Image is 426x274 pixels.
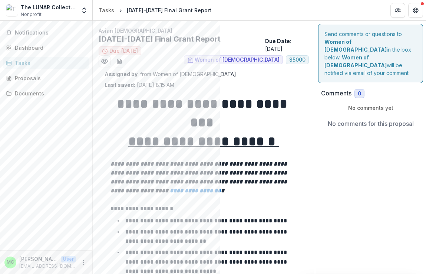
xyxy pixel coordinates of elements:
[328,119,414,128] p: No comments for this proposal
[105,81,174,89] p: [DATE] 8:15 AM
[99,35,262,43] h2: [DATE]-[DATE] Final Grant Report
[19,263,76,270] p: [EMAIL_ADDRESS][DOMAIN_NAME]
[318,24,423,83] div: Send comments or questions to in the box below. will be notified via email of your comment.
[21,3,76,11] div: The LUNAR Collective
[289,57,306,63] span: $ 5000
[3,27,89,39] button: Notifications
[113,55,125,67] button: download-word-button
[3,57,89,69] a: Tasks
[358,91,361,97] span: 0
[99,6,114,14] div: Tasks
[105,71,138,77] strong: Assigned by
[324,54,387,68] strong: Women of [DEMOGRAPHIC_DATA]
[321,104,420,112] p: No comments yet
[79,3,89,18] button: Open entity switcher
[61,256,76,262] p: User
[99,55,110,67] button: Preview 5ef42bed-0328-4aa5-9444-716f05854ab6.pdf
[79,258,88,267] button: More
[15,74,83,82] div: Proposals
[15,30,86,36] span: Notifications
[3,87,89,100] a: Documents
[324,39,387,53] strong: Women of [DEMOGRAPHIC_DATA]
[3,42,89,54] a: Dashboard
[105,82,135,88] strong: Last saved:
[7,260,14,265] div: Maryam Chishti
[96,5,117,16] a: Tasks
[195,57,280,63] span: Women of [DEMOGRAPHIC_DATA]
[109,48,138,54] span: Due [DATE]
[6,4,18,16] img: The LUNAR Collective
[21,11,42,18] span: Nonprofit
[15,89,83,97] div: Documents
[265,38,290,44] strong: Due Date
[99,27,309,35] p: Asian [DEMOGRAPHIC_DATA]
[96,5,214,16] nav: breadcrumb
[19,255,58,263] p: [PERSON_NAME]
[127,6,211,14] div: [DATE]-[DATE] Final Grant Report
[265,37,309,53] p: : [DATE]
[15,59,83,67] div: Tasks
[390,3,405,18] button: Partners
[15,44,83,52] div: Dashboard
[408,3,423,18] button: Get Help
[105,70,303,78] p: : from Women of [DEMOGRAPHIC_DATA]
[3,72,89,84] a: Proposals
[321,90,351,97] h2: Comments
